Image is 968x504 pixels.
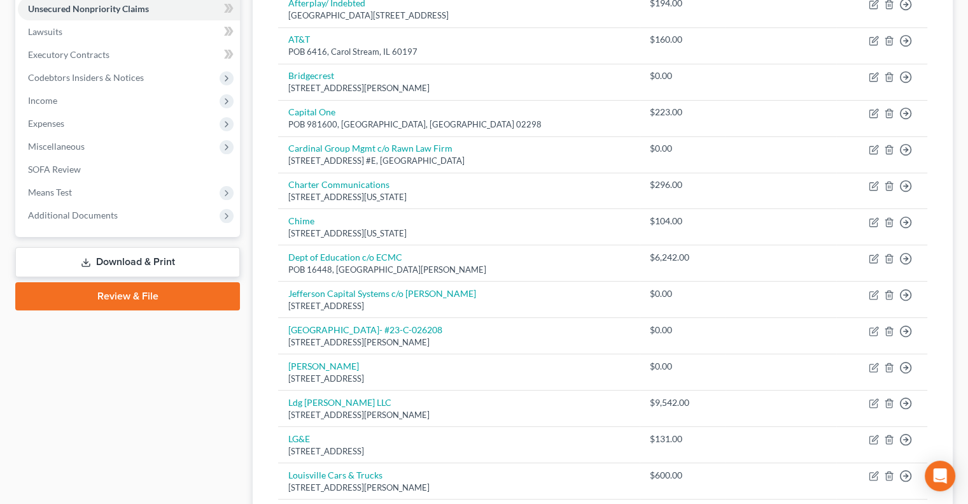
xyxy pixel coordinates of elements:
div: $131.00 [650,433,715,445]
span: Executory Contracts [28,49,109,60]
div: $600.00 [650,469,715,482]
div: $223.00 [650,106,715,119]
div: $0.00 [650,287,715,300]
a: Executory Contracts [18,43,240,66]
div: $6,242.00 [650,251,715,264]
div: POB 6416, Carol Stream, IL 60197 [288,46,629,58]
div: $104.00 [650,215,715,227]
div: [STREET_ADDRESS][US_STATE] [288,191,629,203]
a: Review & File [15,282,240,310]
div: $160.00 [650,33,715,46]
span: Income [28,95,57,106]
a: Capital One [288,106,335,117]
span: Lawsuits [28,26,62,37]
div: $9,542.00 [650,396,715,409]
div: [STREET_ADDRESS][PERSON_NAME] [288,336,629,349]
div: [STREET_ADDRESS][PERSON_NAME] [288,409,629,421]
a: [GEOGRAPHIC_DATA]- #23-C-026208 [288,324,442,335]
div: [GEOGRAPHIC_DATA][STREET_ADDRESS] [288,10,629,22]
div: $296.00 [650,178,715,191]
div: [STREET_ADDRESS] [288,445,629,457]
a: Jefferson Capital Systems c/o [PERSON_NAME] [288,288,476,299]
a: Dept of Education c/o ECMC [288,252,402,263]
span: Means Test [28,187,72,198]
div: [STREET_ADDRESS][PERSON_NAME] [288,482,629,494]
a: Download & Print [15,247,240,277]
a: Louisville Cars & Trucks [288,470,382,480]
a: AT&T [288,34,310,45]
div: [STREET_ADDRESS] #E, [GEOGRAPHIC_DATA] [288,155,629,167]
div: POB 981600, [GEOGRAPHIC_DATA], [GEOGRAPHIC_DATA] 02298 [288,119,629,131]
a: LG&E [288,433,310,444]
div: $0.00 [650,69,715,82]
a: Lawsuits [18,20,240,43]
span: Additional Documents [28,210,118,220]
a: [PERSON_NAME] [288,361,359,371]
span: Miscellaneous [28,141,85,152]
div: [STREET_ADDRESS] [288,300,629,312]
a: Ldg [PERSON_NAME] LLC [288,397,391,408]
span: Codebtors Insiders & Notices [28,72,144,83]
div: [STREET_ADDRESS][US_STATE] [288,227,629,240]
a: Chime [288,215,314,226]
div: $0.00 [650,360,715,373]
div: [STREET_ADDRESS] [288,373,629,385]
div: $0.00 [650,324,715,336]
div: $0.00 [650,142,715,155]
div: [STREET_ADDRESS][PERSON_NAME] [288,82,629,94]
a: Bridgecrest [288,70,334,81]
span: SOFA Review [28,164,81,175]
a: Cardinal Group Mgmt c/o Rawn Law Firm [288,143,452,154]
div: POB 16448, [GEOGRAPHIC_DATA][PERSON_NAME] [288,264,629,276]
a: Charter Communications [288,179,389,190]
div: Open Intercom Messenger [925,461,955,491]
span: Expenses [28,118,64,129]
span: Unsecured Nonpriority Claims [28,3,149,14]
a: SOFA Review [18,158,240,181]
